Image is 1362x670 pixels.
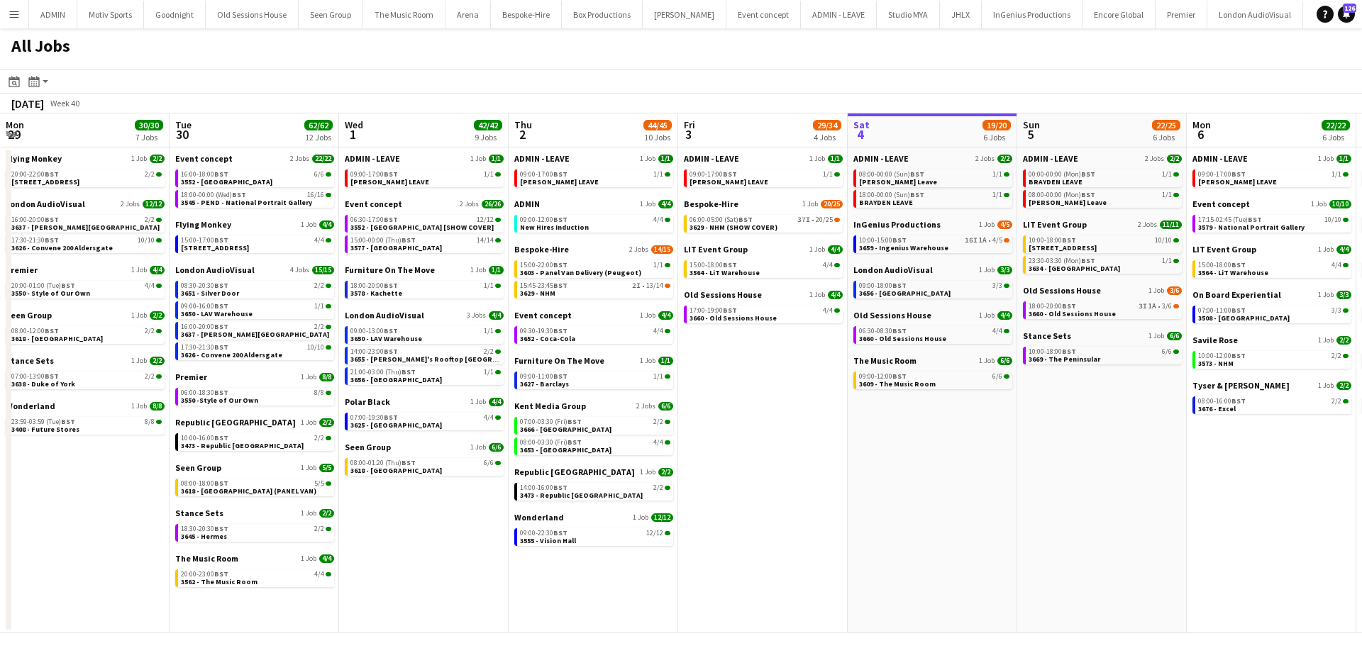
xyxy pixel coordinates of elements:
span: Premier [6,264,38,275]
span: Furniture On The Move [345,264,435,275]
span: ADMIN - LEAVE [1192,153,1248,164]
span: Flying Monkey [6,153,62,164]
span: 20/25 [816,216,833,223]
span: 1 Job [470,266,486,274]
a: Old Sessions House1 Job3/6 [1023,285,1182,296]
a: 09:00-12:00BST4/4New Hires Induction [520,215,670,231]
span: 3578 - Kachette [350,289,402,298]
span: 1 Job [1318,155,1334,163]
div: London AudioVisual1 Job3/309:00-18:00BST3/33656 - [GEOGRAPHIC_DATA] [853,264,1012,310]
a: Old Sessions House1 Job4/4 [684,289,843,300]
span: BST [553,215,567,224]
span: 2 Jobs [121,200,140,208]
span: LIT Event Group [684,244,748,255]
span: 3579 - National Portrait Gallery [1198,223,1305,232]
a: 06:30-17:00BST12/123552 - [GEOGRAPHIC_DATA] [SHOW COVER] [350,215,501,231]
span: 2/2 [997,155,1012,163]
span: Event concept [1192,199,1250,209]
span: 126 [1343,4,1356,13]
button: Event concept [726,1,801,28]
span: InGenius Productions [853,219,941,230]
span: BST [402,235,416,245]
span: 1/1 [828,155,843,163]
span: 3564 - Trafalgar Square [1029,243,1097,252]
span: 4/4 [828,245,843,254]
span: 2 Jobs [460,200,479,208]
a: ADMIN - LEAVE1 Job1/1 [684,153,843,164]
a: LIT Event Group2 Jobs11/11 [1023,219,1182,230]
span: BST [1081,190,1095,199]
a: ADMIN - LEAVE1 Job1/1 [514,153,673,164]
span: 3637 - Spencer House [11,223,160,232]
a: 126 [1338,6,1355,23]
span: 09:00-12:00 [520,216,567,223]
span: 3659 - Ingenius Warehouse [859,243,948,252]
a: London AudioVisual2 Jobs12/12 [6,199,165,209]
span: New Hires Induction [520,223,589,232]
div: ADMIN - LEAVE1 Job1/109:00-17:00BST1/1[PERSON_NAME] LEAVE [514,153,673,199]
span: 1 Job [640,200,655,208]
div: • [690,216,840,223]
span: 1 Job [131,266,147,274]
span: 10:00-18:00 [1029,237,1076,244]
span: BST [45,235,59,245]
span: 4 Jobs [290,266,309,274]
span: BST [232,190,246,199]
span: BST [61,281,75,290]
span: 09:00-17:00 [690,171,737,178]
div: InGenius Productions1 Job4/510:00-15:00BST16I1A•4/53659 - Ingenius Warehouse [853,219,1012,264]
span: BST [45,215,59,224]
a: 17:15-02:45 (Tue)BST10/103579 - National Portrait Gallery [1198,215,1349,231]
a: 15:00-22:00BST1/13603 - Panel Van Delivery (Peugeot) [520,260,670,277]
div: LIT Event Group1 Job4/415:00-18:00BST4/43564 - LiT Warehouse [684,244,843,289]
span: 1/1 [1331,171,1341,178]
a: Bespoke-Hire1 Job20/25 [684,199,843,209]
span: 15:00-18:00 [1198,262,1246,269]
a: 18:00-00:00 (Sun)BST1/1BRAYDEN LEAVE [859,190,1009,206]
span: 2/2 [1167,155,1182,163]
a: London AudioVisual1 Job3/3 [853,264,1012,275]
span: 4/4 [145,282,155,289]
span: Old Sessions House [1023,285,1101,296]
span: BST [723,260,737,269]
div: Bespoke-Hire2 Jobs14/1515:00-22:00BST1/13603 - Panel Van Delivery (Peugeot)15:45-23:45BST2I•13/14... [514,244,673,310]
span: BST [1231,169,1246,179]
div: Furniture On The Move1 Job1/118:00-20:00BST1/13578 - Kachette [345,264,504,310]
span: 3577 - Kensington Palace [350,243,442,252]
span: 18:00-20:00 [350,282,398,289]
span: BST [553,169,567,179]
span: ADMIN - LEAVE [853,153,909,164]
span: ANDY LEAVE [690,177,768,186]
div: Premier1 Job4/420:00-01:00 (Tue)BST4/43550 - Style of Our Own [6,264,165,310]
span: BST [892,235,907,245]
span: 26/26 [482,200,504,208]
span: 37I [797,216,810,223]
a: Bespoke-Hire2 Jobs14/15 [514,244,673,255]
span: 10/10 [1324,216,1341,223]
span: Bespoke-Hire [684,199,738,209]
span: London AudioVisual [6,199,85,209]
span: 2 Jobs [1138,220,1157,229]
div: ADMIN1 Job4/409:00-12:00BST4/4New Hires Induction [514,199,673,244]
span: 08:00-00:00 (Mon) [1029,191,1095,199]
span: Event concept [175,153,233,164]
span: BRAYDEN LEAVE [859,198,913,207]
span: 2/2 [145,216,155,223]
span: 12/12 [143,200,165,208]
span: Shane Leave [1029,198,1107,207]
span: ADMIN - LEAVE [1023,153,1078,164]
a: 20:00-01:00 (Tue)BST4/43550 - Style of Our Own [11,281,162,297]
button: Motiv Sports [77,1,144,28]
button: Arena [445,1,491,28]
span: London AudioVisual [175,264,255,275]
span: 1 Job [640,155,655,163]
a: 08:30-20:30BST2/23651 - Silver Door [181,281,331,297]
span: 3629 - NHM [520,289,555,298]
span: 1/1 [1336,155,1351,163]
span: 1/1 [992,171,1002,178]
button: Premier [1156,1,1207,28]
span: 1/1 [1162,191,1172,199]
button: JHLX [940,1,982,28]
span: BST [214,235,228,245]
a: Furniture On The Move1 Job1/1 [345,264,504,275]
